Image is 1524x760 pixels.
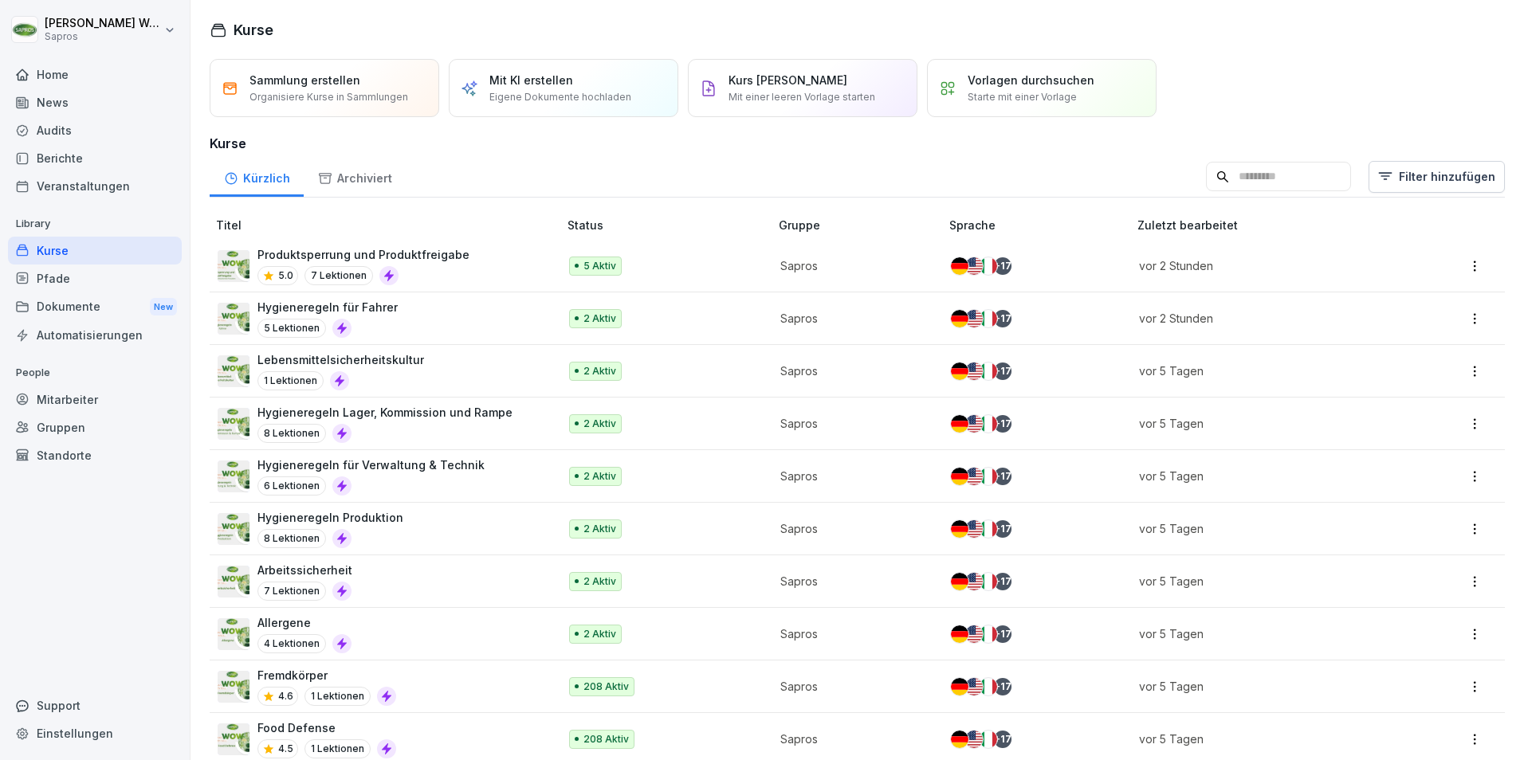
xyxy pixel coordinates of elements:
[1139,468,1392,484] p: vor 5 Tagen
[257,634,326,653] p: 4 Lektionen
[218,671,249,703] img: tkgbk1fn8zp48wne4tjen41h.png
[994,678,1011,695] div: + 17
[980,310,997,327] img: it.svg
[8,321,182,349] a: Automatisierungen
[1139,625,1392,642] p: vor 5 Tagen
[1139,310,1392,327] p: vor 2 Stunden
[994,731,1011,748] div: + 17
[257,246,469,263] p: Produktsperrung und Produktfreigabe
[965,573,983,590] img: us.svg
[8,292,182,322] div: Dokumente
[257,614,352,631] p: Allergene
[965,415,983,433] img: us.svg
[304,687,371,706] p: 1 Lektionen
[218,723,249,755] img: b09us41hredzt9sfzsl3gafq.png
[257,529,326,548] p: 8 Lektionen
[994,310,1011,327] div: + 17
[45,17,161,30] p: [PERSON_NAME] Weyreter
[729,72,847,88] p: Kurs [PERSON_NAME]
[8,264,182,292] a: Pfade
[45,31,161,42] p: Sapros
[965,678,983,695] img: us.svg
[583,680,629,694] p: 208 Aktiv
[780,310,924,327] p: Sapros
[994,625,1011,643] div: + 17
[218,250,249,282] img: nsug32weuhwny3h3vgqz1wz8.png
[951,415,968,433] img: de.svg
[780,678,924,695] p: Sapros
[8,144,182,172] a: Berichte
[8,237,182,264] a: Kurse
[304,156,406,197] a: Archiviert
[951,731,968,748] img: de.svg
[980,257,997,275] img: it.svg
[965,625,983,643] img: us.svg
[8,691,182,719] div: Support
[489,90,631,104] p: Eigene Dokumente hochladen
[583,364,616,378] p: 2 Aktiv
[583,469,616,484] p: 2 Aktiv
[218,303,249,335] img: vwx8k6ya36xzvqnkwtub9yzx.png
[257,476,326,496] p: 6 Lektionen
[257,509,403,526] p: Hygieneregeln Produktion
[1139,257,1392,274] p: vor 2 Stunden
[8,719,182,747] a: Einstellungen
[8,61,182,88] a: Home
[965,310,983,327] img: us.svg
[8,292,182,322] a: DokumenteNew
[8,116,182,144] a: Audits
[8,211,182,237] p: Library
[216,217,561,233] p: Titel
[257,667,396,684] p: Fremdkörper
[980,415,997,433] img: it.svg
[8,88,182,116] a: News
[951,468,968,485] img: de.svg
[1139,573,1392,590] p: vor 5 Tagen
[780,257,924,274] p: Sapros
[780,415,924,432] p: Sapros
[257,582,326,601] p: 7 Lektionen
[278,742,293,756] p: 4.5
[583,259,616,273] p: 5 Aktiv
[8,386,182,413] div: Mitarbeiter
[249,72,360,88] p: Sammlung erstellen
[965,520,983,538] img: us.svg
[257,299,398,315] p: Hygieneregeln für Fahrer
[1139,731,1392,747] p: vor 5 Tagen
[304,266,373,285] p: 7 Lektionen
[218,408,249,440] img: wagh1yur5rvun2g7ssqmx67c.png
[994,468,1011,485] div: + 17
[951,625,968,643] img: de.svg
[1139,415,1392,432] p: vor 5 Tagen
[980,573,997,590] img: it.svg
[779,217,943,233] p: Gruppe
[980,468,997,485] img: it.svg
[994,573,1011,590] div: + 17
[8,441,182,469] a: Standorte
[994,257,1011,275] div: + 17
[257,371,324,390] p: 1 Lektionen
[951,310,968,327] img: de.svg
[218,355,249,387] img: x7ba9ezpb0gwldksaaha8749.png
[8,360,182,386] p: People
[583,417,616,431] p: 2 Aktiv
[780,362,924,379] p: Sapros
[951,678,968,695] img: de.svg
[729,90,875,104] p: Mit einer leeren Vorlage starten
[234,19,273,41] h1: Kurse
[780,520,924,537] p: Sapros
[951,362,968,380] img: de.svg
[583,627,616,641] p: 2 Aktiv
[1369,161,1505,193] button: Filter hinzufügen
[8,172,182,200] div: Veranstaltungen
[257,404,513,421] p: Hygieneregeln Lager, Kommission und Rampe
[278,689,293,703] p: 4.6
[1139,520,1392,537] p: vor 5 Tagen
[8,413,182,441] a: Gruppen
